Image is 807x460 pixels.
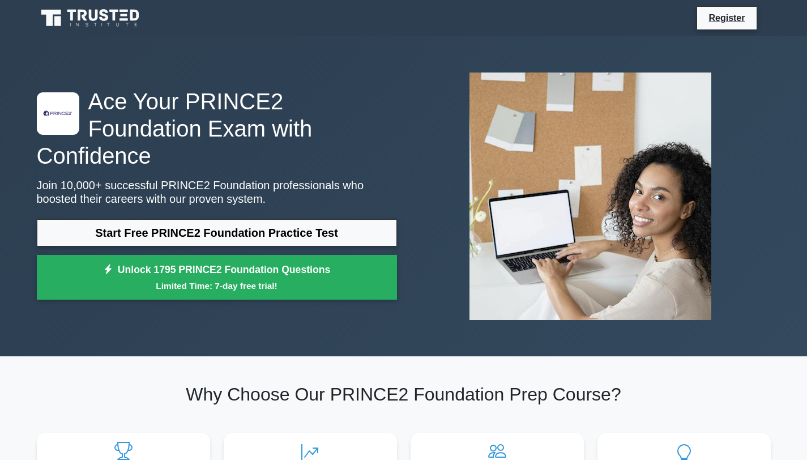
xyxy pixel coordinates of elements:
[37,178,397,206] p: Join 10,000+ successful PRINCE2 Foundation professionals who boosted their careers with our prove...
[37,384,771,405] h2: Why Choose Our PRINCE2 Foundation Prep Course?
[702,11,752,25] a: Register
[37,219,397,246] a: Start Free PRINCE2 Foundation Practice Test
[37,88,397,169] h1: Ace Your PRINCE2 Foundation Exam with Confidence
[37,255,397,300] a: Unlock 1795 PRINCE2 Foundation QuestionsLimited Time: 7-day free trial!
[51,279,383,292] small: Limited Time: 7-day free trial!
